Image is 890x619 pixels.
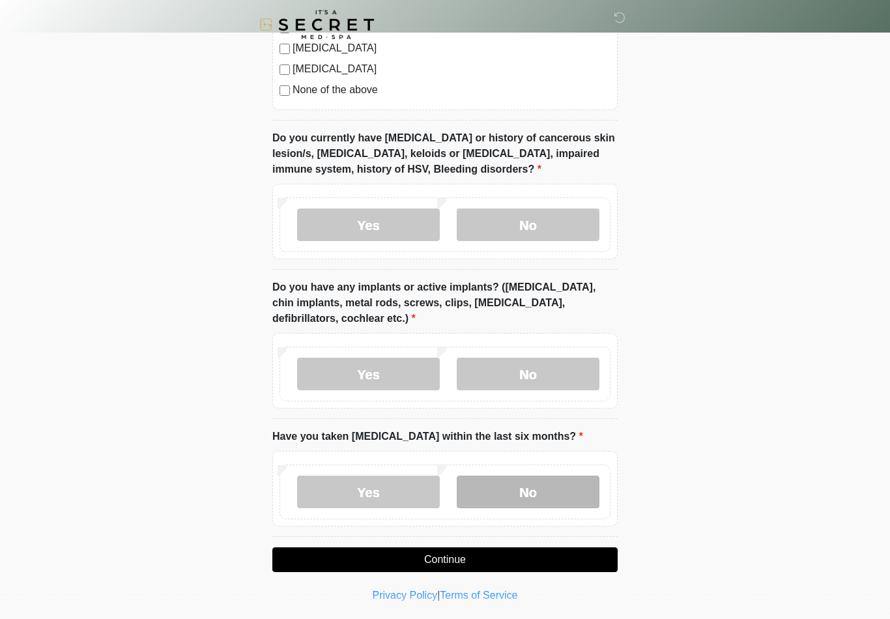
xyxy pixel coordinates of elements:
[440,590,517,601] a: Terms of Service
[437,590,440,601] a: |
[297,476,440,508] label: Yes
[272,130,618,177] label: Do you currently have [MEDICAL_DATA] or history of cancerous skin lesion/s, [MEDICAL_DATA], keloi...
[297,209,440,241] label: Yes
[457,358,599,390] label: No
[280,65,290,75] input: [MEDICAL_DATA]
[272,547,618,572] button: Continue
[457,209,599,241] label: No
[297,358,440,390] label: Yes
[293,61,610,77] label: [MEDICAL_DATA]
[280,44,290,54] input: [MEDICAL_DATA]
[457,476,599,508] label: No
[293,82,610,98] label: None of the above
[373,590,438,601] a: Privacy Policy
[272,280,618,326] label: Do you have any implants or active implants? ([MEDICAL_DATA], chin implants, metal rods, screws, ...
[272,429,583,444] label: Have you taken [MEDICAL_DATA] within the last six months?
[259,10,374,39] img: It's A Secret Med Spa Logo
[280,85,290,96] input: None of the above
